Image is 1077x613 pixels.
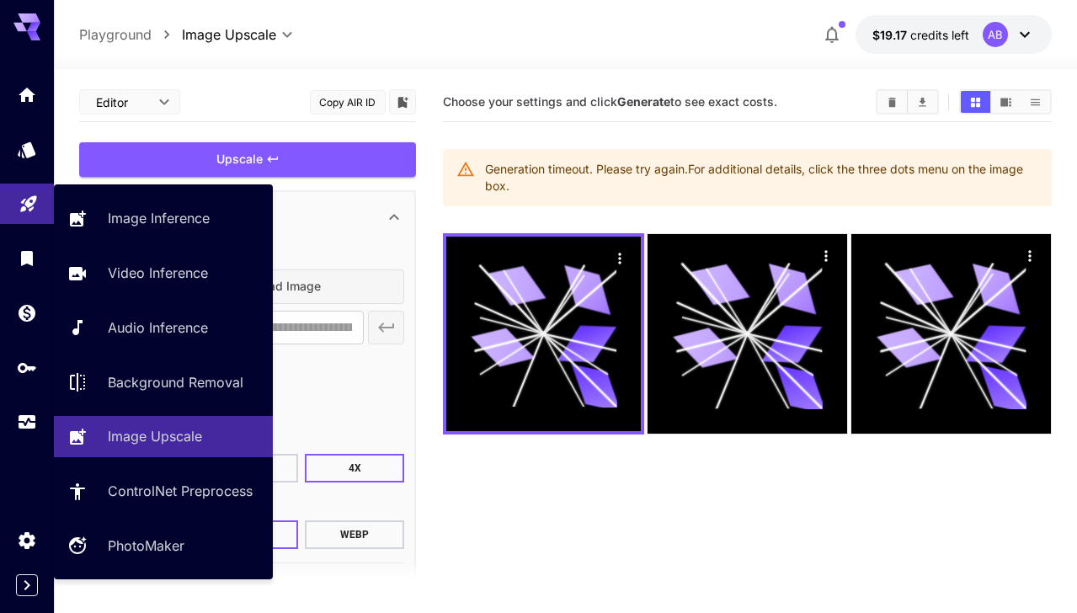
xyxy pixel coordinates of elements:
p: Image Inference [108,208,210,228]
span: $19.17 [872,28,910,42]
p: PhotoMaker [108,536,184,556]
span: Choose your settings and click to see exact costs. [443,94,777,109]
b: Generate [617,94,670,109]
button: 4X [305,454,405,482]
nav: breadcrumb [79,24,182,45]
div: Generation timeout. Please try again. For additional details, click the three dots menu on the im... [485,154,1037,201]
button: $19.1662 [856,15,1052,54]
a: Image Inference [54,198,273,239]
span: Image Upscale [182,24,276,45]
div: AB [983,22,1008,47]
a: Background Removal [54,361,273,402]
p: Audio Inference [108,317,208,338]
a: Video Inference [54,253,273,294]
p: Image Upscale [108,426,202,446]
a: Image Upscale [54,416,273,457]
button: Expand sidebar [16,574,38,596]
a: Audio Inference [54,307,273,349]
p: Background Removal [108,372,243,392]
p: Video Inference [108,263,208,283]
button: Download All [908,91,937,113]
div: Actions [607,245,632,270]
div: Library [17,248,37,269]
div: Actions [813,243,839,268]
button: Show media in grid view [961,91,990,113]
div: Home [17,84,37,105]
button: Show media in video view [991,91,1021,113]
button: WEBP [305,520,405,549]
button: Add to library [395,92,410,112]
div: Wallet [17,302,37,323]
button: Clear All [877,91,907,113]
div: Clear AllDownload All [876,89,939,115]
span: credits left [910,28,969,42]
span: Editor [96,93,148,111]
span: Upscale [216,149,263,170]
div: $19.1662 [872,26,969,44]
p: ControlNet Preprocess [108,481,253,501]
a: PhotoMaker [54,525,273,567]
a: ControlNet Preprocess [54,471,273,512]
button: Copy AIR ID [310,90,386,115]
div: Show media in grid viewShow media in video viewShow media in list view [959,89,1052,115]
div: Playground [19,188,39,209]
button: Show media in list view [1021,91,1050,113]
div: Settings [17,530,37,551]
p: Playground [79,24,152,45]
div: Usage [17,412,37,433]
div: Models [17,139,37,160]
div: API Keys [17,357,37,378]
div: Actions [1017,243,1042,268]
